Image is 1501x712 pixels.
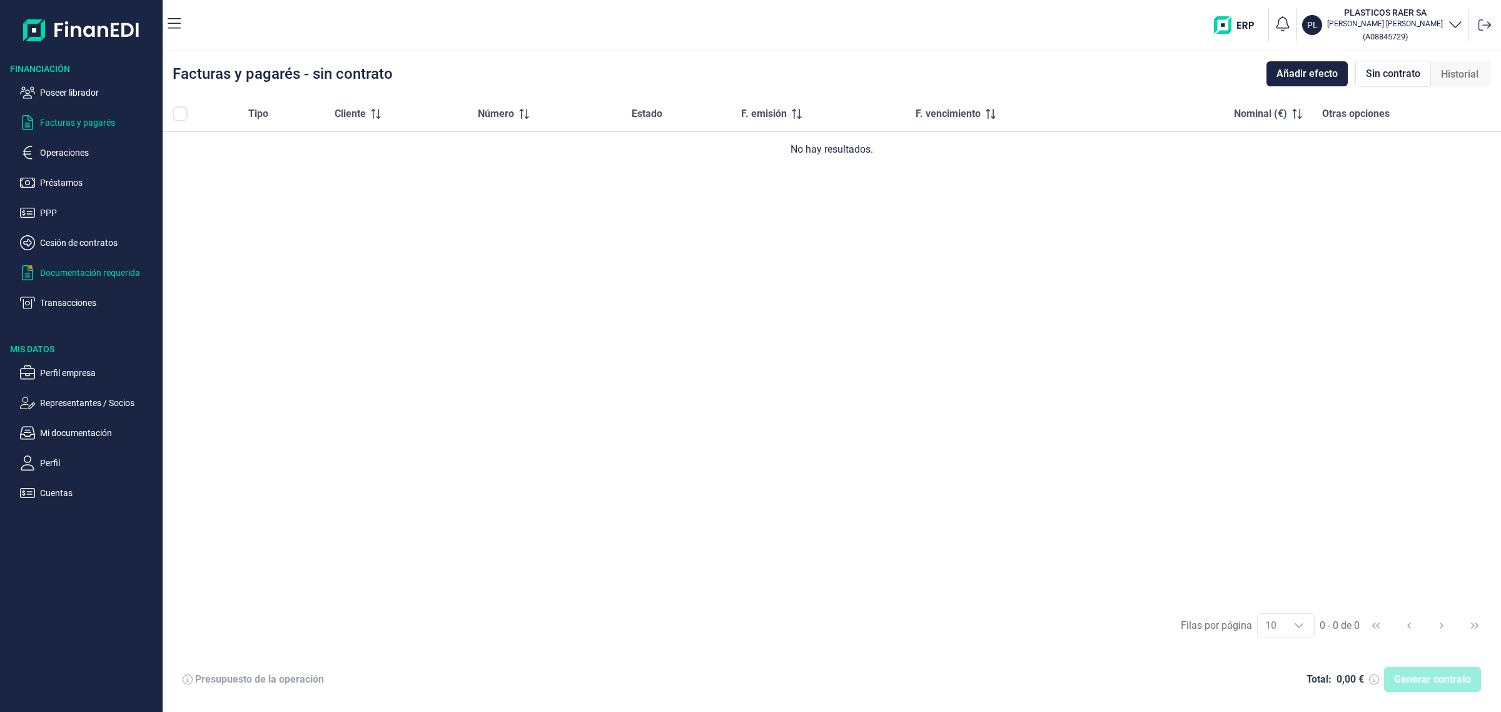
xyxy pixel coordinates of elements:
div: Presupuesto de la operación [195,673,324,686]
p: [PERSON_NAME] [PERSON_NAME] [1327,19,1443,29]
button: Poseer librador [20,85,158,100]
div: 0,00 € [1337,673,1364,686]
span: Añadir efecto [1276,66,1338,81]
span: Número [478,106,514,121]
span: Otras opciones [1322,106,1390,121]
p: Mi documentación [40,425,158,440]
button: Perfil [20,455,158,470]
p: Transacciones [40,295,158,310]
p: Operaciones [40,145,158,160]
p: Perfil [40,455,158,470]
span: Sin contrato [1366,66,1420,81]
span: Nominal (€) [1234,106,1287,121]
p: Perfil empresa [40,365,158,380]
button: Facturas y pagarés [20,115,158,130]
p: PL [1307,19,1318,31]
p: Facturas y pagarés [40,115,158,130]
span: F. vencimiento [916,106,981,121]
div: Historial [1431,62,1488,87]
span: Tipo [248,106,268,121]
p: Cuentas [40,486,158,501]
button: Previous Page [1394,611,1424,641]
span: 0 - 0 de 0 [1320,621,1360,631]
p: Préstamos [40,175,158,190]
button: Cuentas [20,486,158,501]
button: Transacciones [20,295,158,310]
div: Choose [1284,614,1314,638]
button: Next Page [1427,611,1457,641]
p: Poseer librador [40,85,158,100]
img: erp [1214,16,1263,34]
button: PLPLASTICOS RAER SA[PERSON_NAME] [PERSON_NAME](A08845729) [1302,6,1463,44]
button: Préstamos [20,175,158,190]
p: Representantes / Socios [40,395,158,410]
span: F. emisión [741,106,787,121]
button: Operaciones [20,145,158,160]
span: Estado [632,106,662,121]
p: PPP [40,205,158,220]
span: Historial [1441,67,1478,82]
div: Total: [1306,673,1332,686]
div: All items unselected [173,106,188,121]
p: Cesión de contratos [40,235,158,250]
button: Cesión de contratos [20,235,158,250]
h3: PLASTICOS RAER SA [1327,6,1443,19]
button: PPP [20,205,158,220]
div: Sin contrato [1355,61,1431,87]
p: Documentación requerida [40,265,158,280]
button: Mi documentación [20,425,158,440]
div: Facturas y pagarés - sin contrato [173,66,393,81]
button: First Page [1361,611,1391,641]
button: Añadir efecto [1266,61,1348,86]
button: Last Page [1460,611,1490,641]
div: Filas por página [1181,618,1252,633]
img: Logo de aplicación [23,10,140,50]
button: Documentación requerida [20,265,158,280]
small: Copiar cif [1363,32,1408,41]
div: No hay resultados. [173,142,1491,157]
button: Perfil empresa [20,365,158,380]
span: Cliente [335,106,366,121]
button: Representantes / Socios [20,395,158,410]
